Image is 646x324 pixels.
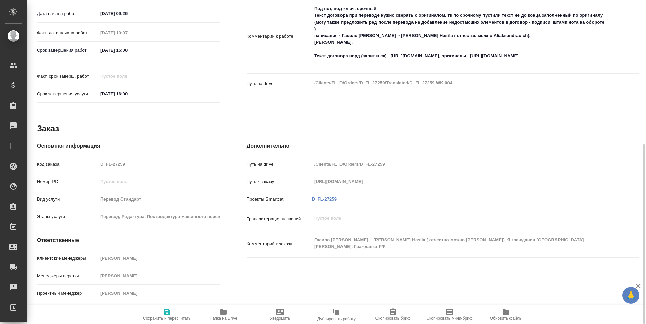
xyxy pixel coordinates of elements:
p: Путь на drive [247,80,312,87]
input: Пустое поле [98,288,220,298]
button: 🙏 [622,287,639,304]
button: Уведомить [252,305,308,324]
input: Пустое поле [312,159,606,169]
p: Проекты Smartcat [247,196,312,203]
p: Проектный менеджер [37,290,98,297]
span: Дублировать работу [317,317,356,321]
span: Папка на Drive [210,316,237,321]
p: Комментарий к заказу [247,241,312,247]
h4: Ответственные [37,236,220,244]
h2: Заказ [37,123,59,134]
input: Пустое поле [98,159,220,169]
span: Обновить файлы [490,316,523,321]
input: ✎ Введи что-нибудь [98,9,157,19]
span: Скопировать бриф [375,316,410,321]
p: Факт. дата начала работ [37,30,98,36]
textarea: Гасило [PERSON_NAME] - [PERSON_NAME] Hasila ( отчество можно [PERSON_NAME]). Я гражданин [GEOGRAP... [312,234,606,252]
p: Факт. срок заверш. работ [37,73,98,80]
p: Клиентские менеджеры [37,255,98,262]
p: Срок завершения услуги [37,91,98,97]
p: Путь к заказу [247,178,312,185]
input: Пустое поле [98,271,220,281]
p: Код заказа [37,161,98,168]
button: Скопировать мини-бриф [421,305,478,324]
p: Менеджеры верстки [37,273,98,279]
input: Пустое поле [312,177,606,186]
p: Срок завершения работ [37,47,98,54]
span: Уведомить [270,316,290,321]
p: Вид услуги [37,196,98,203]
button: Дублировать работу [308,305,365,324]
a: D_FL-27259 [312,196,337,202]
span: 🙏 [625,288,637,302]
p: Этапы услуги [37,213,98,220]
p: Комментарий к работе [247,33,312,40]
p: Дата начала работ [37,10,98,17]
p: Путь на drive [247,161,312,168]
button: Папка на Drive [195,305,252,324]
h4: Основная информация [37,142,220,150]
input: Пустое поле [98,253,220,263]
input: Пустое поле [98,194,220,204]
p: Номер РО [37,178,98,185]
span: Скопировать мини-бриф [426,316,472,321]
input: Пустое поле [98,71,157,81]
button: Сохранить и пересчитать [139,305,195,324]
textarea: /Clients/FL_D/Orders/D_FL-27259/Translated/D_FL-27259-WK-004 [312,77,606,89]
button: Скопировать бриф [365,305,421,324]
input: ✎ Введи что-нибудь [98,45,157,55]
input: ✎ Введи что-нибудь [98,89,157,99]
span: Сохранить и пересчитать [143,316,191,321]
h4: Дополнительно [247,142,639,150]
p: Транслитерация названий [247,216,312,222]
textarea: Под нот, под ключ, срочный Текст договора при переводе нужно сверять с оригиналом, тк по срочному... [312,3,606,68]
input: Пустое поле [98,28,157,38]
input: Пустое поле [98,177,220,186]
button: Обновить файлы [478,305,534,324]
input: Пустое поле [98,212,220,221]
